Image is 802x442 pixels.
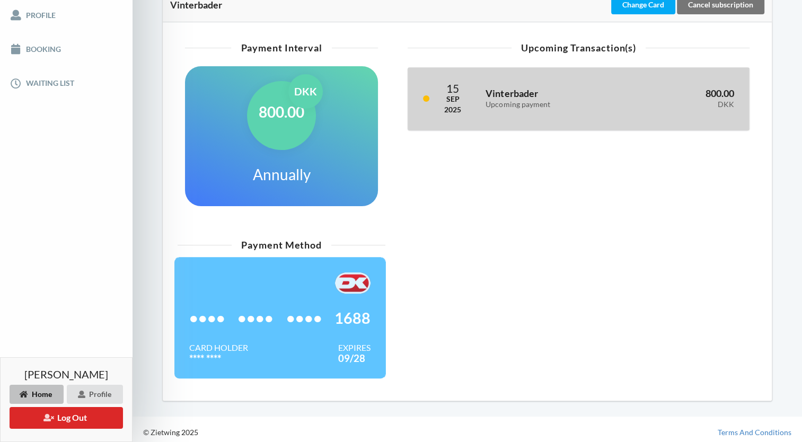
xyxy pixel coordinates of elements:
[10,407,123,429] button: Log Out
[286,313,322,323] span: ••••
[444,104,461,115] div: 2025
[335,272,371,294] img: F+AAQC4Rur0ZFP9BwAAAABJRU5ErkJggg==
[635,100,734,109] div: DKK
[253,165,311,184] h1: Annually
[237,313,274,323] span: ••••
[486,100,620,109] div: Upcoming payment
[259,102,304,121] h1: 800.00
[10,385,64,404] div: Home
[24,369,108,379] span: [PERSON_NAME]
[334,313,371,323] span: 1688
[338,342,371,353] div: Expires
[338,353,371,364] div: 09/28
[189,342,248,353] div: Card Holder
[185,43,378,52] div: Payment Interval
[288,74,323,109] div: DKK
[444,94,461,104] div: Sep
[718,427,791,438] a: Terms And Conditions
[635,87,734,109] h3: 800.00
[408,43,750,52] div: Upcoming Transaction(s)
[178,240,385,250] div: Payment Method
[486,87,620,109] h3: Vinterbader
[444,83,461,94] div: 15
[189,313,225,323] span: ••••
[67,385,123,404] div: Profile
